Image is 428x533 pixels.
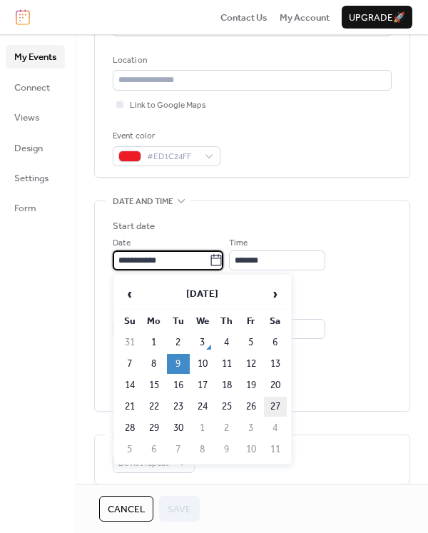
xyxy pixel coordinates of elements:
td: 2 [215,418,238,438]
span: Cancel [108,502,145,517]
td: 7 [118,354,141,374]
td: 30 [167,418,190,438]
a: My Events [6,45,65,68]
td: 23 [167,397,190,417]
a: Connect [6,76,65,98]
span: Settings [14,171,49,186]
span: Upgrade 🚀 [349,11,405,25]
td: 6 [264,333,287,352]
td: 11 [215,354,238,374]
a: Design [6,136,65,159]
th: Fr [240,311,263,331]
span: Connect [14,81,50,95]
div: Event color [113,129,218,143]
td: 27 [264,397,287,417]
span: #ED1C24FF [147,150,198,164]
button: Cancel [99,496,153,522]
td: 8 [143,354,165,374]
span: My Events [14,50,56,64]
th: Mo [143,311,165,331]
td: 26 [240,397,263,417]
a: Contact Us [220,10,267,24]
a: Views [6,106,65,128]
th: Sa [264,311,287,331]
td: 19 [240,375,263,395]
span: Time [229,236,248,250]
th: [DATE] [143,279,263,310]
td: 18 [215,375,238,395]
span: Date [113,236,131,250]
a: My Account [280,10,330,24]
span: My Account [280,11,330,25]
td: 14 [118,375,141,395]
td: 5 [118,440,141,460]
td: 4 [264,418,287,438]
td: 1 [191,418,214,438]
span: Link to Google Maps [130,98,206,113]
th: Tu [167,311,190,331]
td: 24 [191,397,214,417]
div: Location [113,54,389,68]
span: › [265,280,286,308]
td: 10 [240,440,263,460]
td: 21 [118,397,141,417]
th: Th [215,311,238,331]
td: 1 [143,333,165,352]
span: ‹ [119,280,141,308]
span: Contact Us [220,11,267,25]
td: 20 [264,375,287,395]
th: We [191,311,214,331]
div: Start date [113,219,155,233]
span: Views [14,111,39,125]
td: 29 [143,418,165,438]
img: logo [16,9,30,25]
a: Form [6,196,65,219]
td: 12 [240,354,263,374]
th: Su [118,311,141,331]
td: 7 [167,440,190,460]
td: 8 [191,440,214,460]
td: 31 [118,333,141,352]
td: 3 [191,333,214,352]
td: 15 [143,375,165,395]
td: 25 [215,397,238,417]
td: 4 [215,333,238,352]
span: Date and time [113,195,173,209]
td: 9 [215,440,238,460]
td: 28 [118,418,141,438]
a: Settings [6,166,65,189]
td: 17 [191,375,214,395]
td: 2 [167,333,190,352]
td: 10 [191,354,214,374]
td: 3 [240,418,263,438]
td: 9 [167,354,190,374]
span: Form [14,201,36,215]
td: 5 [240,333,263,352]
td: 6 [143,440,165,460]
td: 11 [264,440,287,460]
td: 13 [264,354,287,374]
td: 16 [167,375,190,395]
button: Upgrade🚀 [342,6,412,29]
span: Design [14,141,43,156]
td: 22 [143,397,165,417]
